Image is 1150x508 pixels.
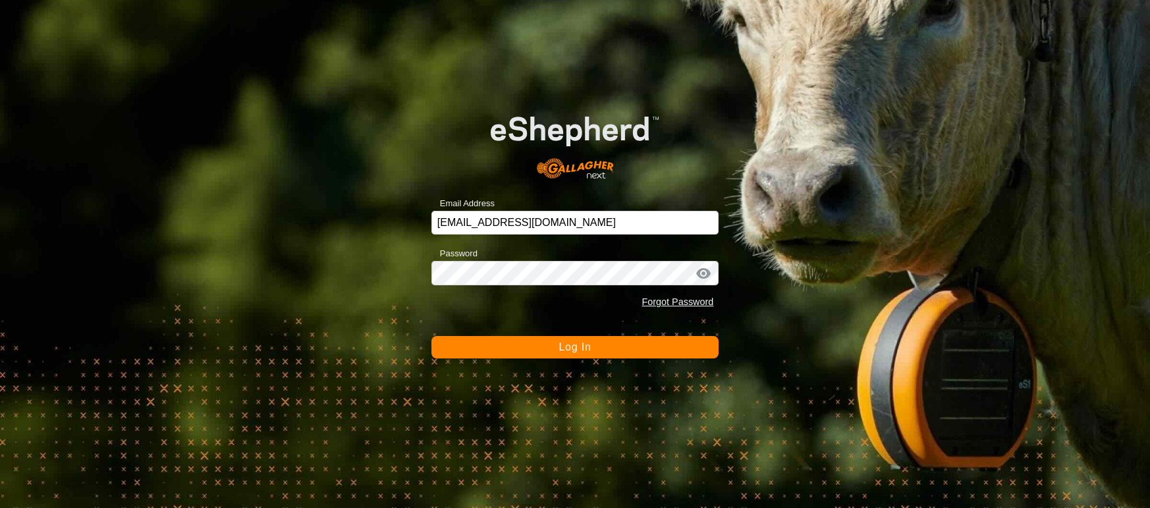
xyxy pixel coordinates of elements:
a: Forgot Password [642,296,713,307]
label: Email Address [431,197,495,210]
input: Email Address [431,211,719,235]
label: Password [431,247,478,260]
button: Log In [431,336,719,358]
span: Log In [559,341,591,353]
img: E-shepherd Logo [460,92,690,190]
